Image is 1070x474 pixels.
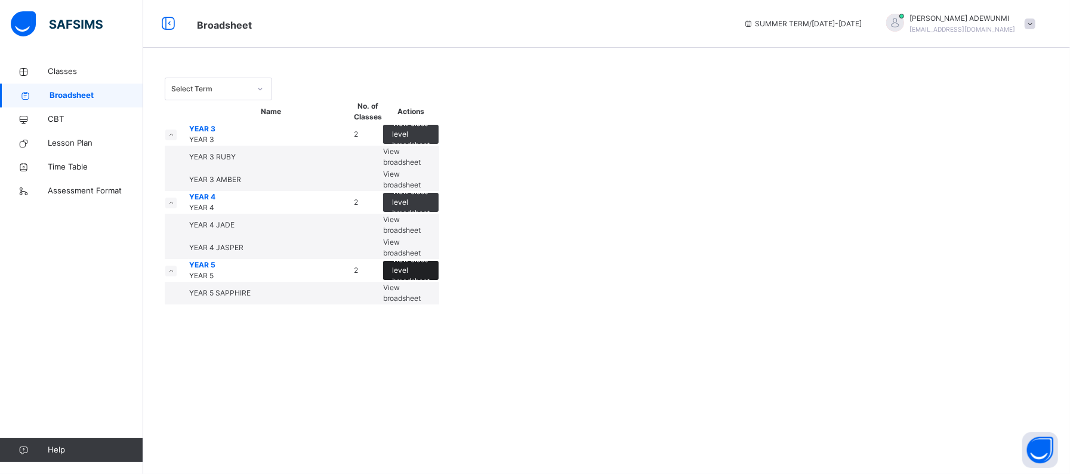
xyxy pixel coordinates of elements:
[383,125,439,134] a: View class level broadsheet
[48,113,143,125] span: CBT
[383,215,421,235] span: View broadsheet
[189,243,243,252] span: YEAR 4 JASPER
[910,26,1016,33] span: [EMAIL_ADDRESS][DOMAIN_NAME]
[189,260,353,270] span: YEAR 5
[48,137,143,149] span: Lesson Plan
[392,254,430,287] span: View class level broadsheet
[48,161,143,173] span: Time Table
[354,130,358,138] span: 2
[383,169,439,190] a: View broadsheet
[189,175,241,184] span: YEAR 3 AMBER
[874,13,1041,35] div: JOSEPHADEWUNMI
[744,19,862,29] span: session/term information
[383,261,439,270] a: View class level broadsheet
[189,203,214,212] span: YEAR 4
[383,146,439,168] a: View broadsheet
[48,185,143,197] span: Assessment Format
[189,135,214,144] span: YEAR 3
[171,84,250,94] div: Select Term
[392,118,430,150] span: View class level broadsheet
[48,66,143,78] span: Classes
[1022,432,1058,468] button: Open asap
[189,192,353,202] span: YEAR 4
[189,100,353,123] th: Name
[189,271,214,280] span: YEAR 5
[383,100,439,123] th: Actions
[189,220,235,229] span: YEAR 4 JADE
[383,282,439,304] a: View broadsheet
[383,238,421,257] span: View broadsheet
[392,186,430,218] span: View class level broadsheet
[50,90,143,101] span: Broadsheet
[383,283,421,303] span: View broadsheet
[383,193,439,202] a: View class level broadsheet
[11,11,103,36] img: safsims
[910,13,1016,24] span: [PERSON_NAME] ADEWUNMI
[189,152,236,161] span: YEAR 3 RUBY
[383,237,439,258] a: View broadsheet
[383,214,439,236] a: View broadsheet
[189,124,353,134] span: YEAR 3
[353,100,383,123] th: No. of Classes
[383,170,421,189] span: View broadsheet
[197,19,252,31] span: Broadsheet
[48,444,143,456] span: Help
[354,198,358,207] span: 2
[354,266,358,275] span: 2
[383,147,421,167] span: View broadsheet
[189,288,251,297] span: YEAR 5 SAPPHIRE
